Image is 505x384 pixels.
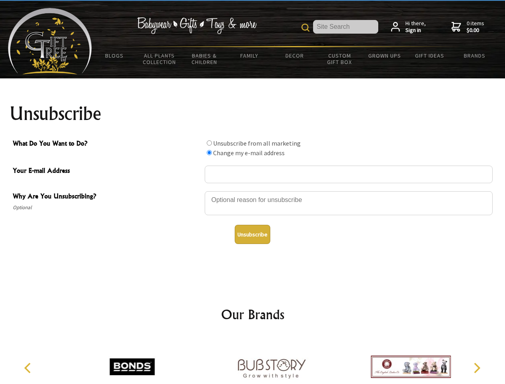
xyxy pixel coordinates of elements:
input: Site Search [313,20,378,34]
input: What Do You Want to Do? [207,140,212,146]
a: BLOGS [92,47,137,64]
button: Unsubscribe [235,225,270,244]
img: Babyware - Gifts - Toys and more... [8,8,92,74]
a: Babies & Children [182,47,227,70]
input: What Do You Want to Do? [207,150,212,155]
strong: Sign in [405,27,426,34]
a: Grown Ups [362,47,407,64]
label: Change my e-mail address [213,149,285,157]
a: All Plants Collection [137,47,182,70]
h1: Unsubscribe [10,104,496,123]
span: Your E-mail Address [13,166,201,177]
strong: $0.00 [467,27,484,34]
a: Hi there,Sign in [391,20,426,34]
span: 0 items [467,20,484,34]
button: Next [468,359,485,377]
span: Why Are You Unsubscribing? [13,191,201,203]
a: Gift Ideas [407,47,452,64]
a: Brands [452,47,497,64]
textarea: Why Are You Unsubscribing? [205,191,493,215]
span: Optional [13,203,201,212]
input: Your E-mail Address [205,166,493,183]
span: Hi there, [405,20,426,34]
img: product search [301,24,309,32]
a: Family [227,47,272,64]
a: Decor [272,47,317,64]
a: 0 items$0.00 [451,20,484,34]
span: What Do You Want to Do? [13,138,201,150]
img: Babywear - Gifts - Toys & more [137,17,257,34]
a: Custom Gift Box [317,47,362,70]
label: Unsubscribe from all marketing [213,139,301,147]
button: Previous [20,359,38,377]
h2: Our Brands [16,305,489,324]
